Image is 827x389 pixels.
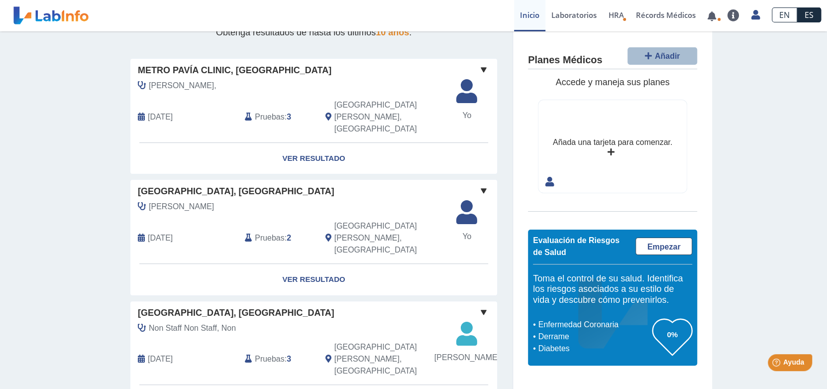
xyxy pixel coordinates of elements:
[555,77,669,87] span: Accede y maneja sus planes
[627,47,697,65] button: Añadir
[376,27,409,37] span: 10 años
[287,234,291,242] b: 2
[647,243,681,251] span: Empezar
[635,238,692,255] a: Empezar
[535,331,652,343] li: Derrame
[287,355,291,363] b: 3
[772,7,797,22] a: EN
[255,353,284,365] span: Pruebas
[450,110,483,122] span: Yo
[738,350,816,378] iframe: Help widget launcher
[149,201,214,213] span: Canales, Nicolle
[216,27,412,37] span: Obtenga resultados de hasta los últimos .
[334,341,444,377] span: San Juan, PR
[652,328,692,341] h3: 0%
[797,7,821,22] a: ES
[334,220,444,256] span: San Juan, PR
[535,343,652,355] li: Diabetes
[533,273,692,306] h5: Toma el control de su salud. Identifica los riesgos asociados a su estilo de vida y descubre cómo...
[149,80,216,92] span: Santos,
[130,143,497,174] a: Ver Resultado
[255,232,284,244] span: Pruebas
[287,113,291,121] b: 3
[609,10,624,20] span: HRA
[434,352,500,364] span: [PERSON_NAME]
[138,185,334,198] span: [GEOGRAPHIC_DATA], [GEOGRAPHIC_DATA]
[533,236,620,257] span: Evaluación de Riesgos de Salud
[148,353,173,365] span: 2025-05-17
[535,319,652,331] li: Enfermedad Coronaria
[138,306,334,320] span: [GEOGRAPHIC_DATA], [GEOGRAPHIC_DATA]
[255,111,284,123] span: Pruebas
[237,220,317,256] div: :
[450,231,483,243] span: Yo
[655,52,680,60] span: Añadir
[149,322,236,334] span: Non Staff Non Staff, Non
[553,136,672,148] div: Añada una tarjeta para comenzar.
[148,111,173,123] span: 2025-08-21
[334,99,444,135] span: San Juan, PR
[237,99,317,135] div: :
[237,341,317,377] div: :
[138,64,331,77] span: Metro Pavía Clinic, [GEOGRAPHIC_DATA]
[528,54,602,66] h4: Planes Médicos
[130,264,497,295] a: Ver Resultado
[148,232,173,244] span: 2025-05-30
